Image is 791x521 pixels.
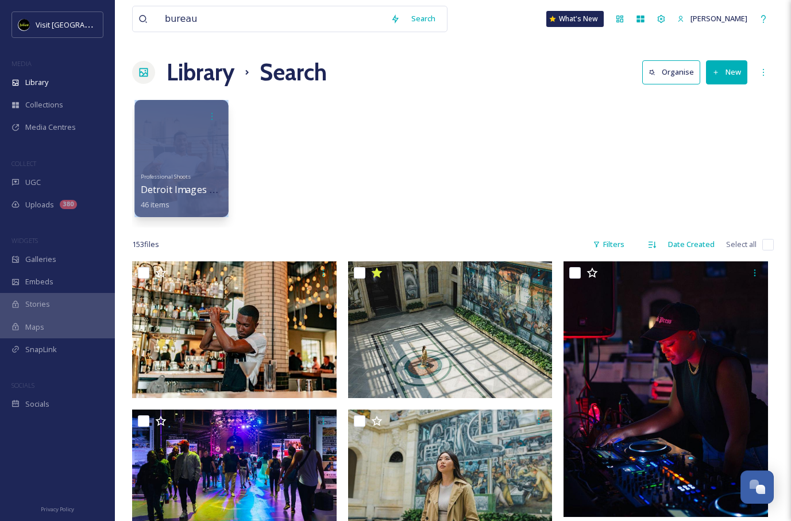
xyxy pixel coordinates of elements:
div: Search [406,7,441,30]
button: New [706,60,747,84]
a: Library [167,55,234,90]
span: MEDIA [11,59,32,68]
a: Professional ShootsDetroit Images by BUREAU46 items [141,169,260,209]
span: Library [25,77,48,88]
span: Stories [25,299,50,310]
img: 42dc76e567c58837627b5f0c5e5d32af06b63374fbb4dad81b5e2c6869fce30a.jpg [132,261,337,398]
span: Detroit Images by BUREAU [141,183,260,196]
a: Organise [642,60,706,84]
span: [PERSON_NAME] [690,13,747,24]
span: Uploads [25,199,54,210]
span: Socials [25,399,49,410]
span: 46 items [141,199,170,209]
span: WIDGETS [11,236,38,245]
a: What's New [546,11,604,27]
a: [PERSON_NAME] [672,7,753,30]
span: Select all [726,239,757,250]
img: VISIT%20DETROIT%20LOGO%20-%20BLACK%20BACKGROUND.png [18,19,30,30]
span: 153 file s [132,239,159,250]
button: Open Chat [740,470,774,504]
span: Collections [25,99,63,110]
span: UGC [25,177,41,188]
input: Search your library [159,6,385,32]
span: SnapLink [25,344,57,355]
img: 31585052ea22893b7626ff08d91daf038852cfee2ef81c93764553a574766caf.jpg [564,261,768,517]
span: Media Centres [25,122,76,133]
a: Privacy Policy [41,501,74,515]
span: Maps [25,322,44,333]
div: Filters [587,233,630,256]
span: Galleries [25,254,56,265]
img: ff4ef0c49ea51241854061138afa0df9667058a86295a360ee0f896cabb521a7.jpg [348,261,553,398]
span: Privacy Policy [41,505,74,513]
div: 380 [60,200,77,209]
span: Visit [GEOGRAPHIC_DATA] [36,19,125,30]
span: SOCIALS [11,381,34,389]
h1: Search [260,55,327,90]
span: Professional Shoots [141,172,191,180]
div: Date Created [662,233,720,256]
button: Organise [642,60,700,84]
span: COLLECT [11,159,36,168]
span: Embeds [25,276,53,287]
